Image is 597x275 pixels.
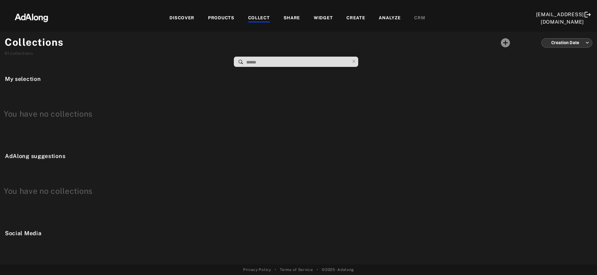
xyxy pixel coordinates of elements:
button: Add a collecton [497,35,513,51]
div: COLLECT [248,15,270,22]
div: WIDGET [314,15,333,22]
div: collections [5,50,64,57]
div: [EMAIL_ADDRESS][DOMAIN_NAME] [536,11,584,26]
img: 63233d7d88ed69de3c212112c67096b6.png [4,8,59,26]
span: • [317,267,318,273]
div: CREATE [346,15,365,22]
div: ANALYZE [379,15,400,22]
div: Creation Date [547,35,589,51]
span: • [275,267,276,273]
a: Terms of Service [280,267,313,273]
div: PRODUCTS [208,15,234,22]
span: © 2025 - Adalong [322,267,354,273]
div: SHARE [284,15,300,22]
h2: My selection [5,75,595,83]
h2: Social Media [5,229,595,237]
h2: AdAlong suggestions [5,152,595,160]
h1: Collections [5,35,64,50]
div: CRM [414,15,425,22]
a: Privacy Policy [243,267,271,273]
div: DISCOVER [169,15,194,22]
span: 61 [5,51,9,56]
